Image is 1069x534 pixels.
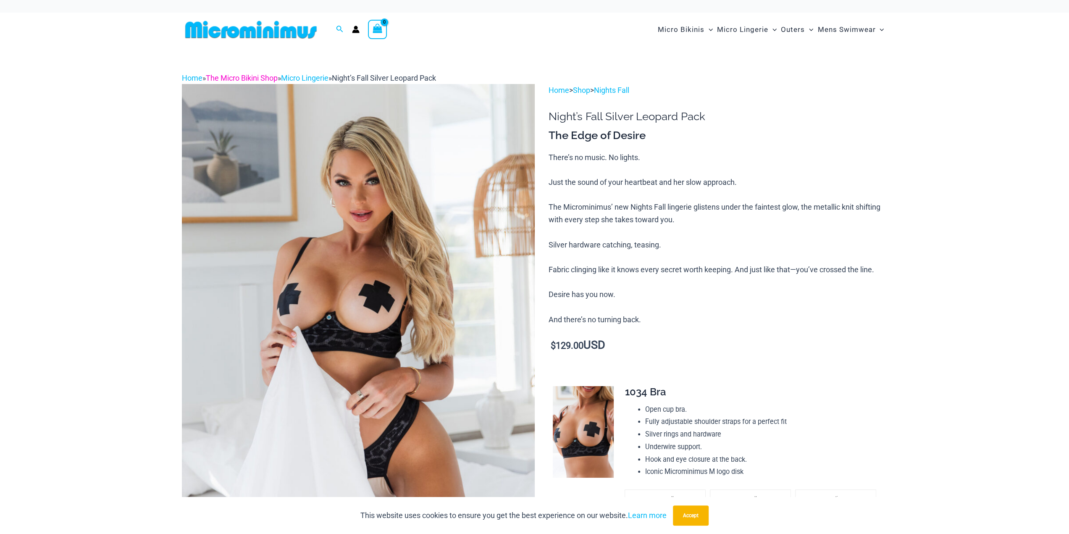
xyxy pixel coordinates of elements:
a: Search icon link [336,24,344,35]
button: Accept [673,505,709,526]
a: View Shopping Cart, empty [368,20,387,39]
a: Learn more [628,511,667,520]
span: x-small [657,495,673,501]
span: 1034 Bra [625,386,666,398]
span: Outers [781,19,805,40]
a: Mens SwimwearMenu ToggleMenu Toggle [815,17,886,42]
h1: Night’s Fall Silver Leopard Pack [549,110,887,123]
li: small [710,489,791,506]
p: USD [549,339,887,352]
nav: Site Navigation [654,16,888,44]
a: Account icon link [352,26,360,33]
span: $ [551,340,556,351]
a: Shop [573,86,590,95]
span: » » » [182,74,436,82]
span: Micro Lingerie [717,19,768,40]
li: Silver rings and hardware [645,428,880,441]
a: Nights Fall [594,86,629,95]
bdi: 129.00 [551,340,583,351]
h3: The Edge of Desire [549,129,887,143]
span: Menu Toggle [768,19,777,40]
a: OutersMenu ToggleMenu Toggle [779,17,815,42]
a: Micro Lingerie [281,74,328,82]
span: Menu Toggle [875,19,884,40]
li: x-small [625,489,706,506]
li: medium [795,489,876,506]
li: Hook and eye closure at the back. [645,453,880,466]
a: Home [182,74,202,82]
p: There’s no music. No lights. Just the sound of your heartbeat and her slow approach. The Micromin... [549,151,887,326]
p: This website uses cookies to ensure you get the best experience on our website. [360,509,667,522]
p: > > [549,84,887,97]
img: Nights Fall Silver Leopard 1036 Bra [553,386,614,478]
span: medium [826,495,845,501]
a: Micro LingerieMenu ToggleMenu Toggle [715,17,779,42]
span: Menu Toggle [805,19,813,40]
a: Micro BikinisMenu ToggleMenu Toggle [656,17,715,42]
a: Home [549,86,569,95]
span: Menu Toggle [704,19,713,40]
img: MM SHOP LOGO FLAT [182,20,320,39]
span: Mens Swimwear [817,19,875,40]
li: Underwire support. [645,441,880,453]
span: small [744,495,757,501]
span: Night’s Fall Silver Leopard Pack [332,74,436,82]
li: Iconic Microminimus M logo disk [645,466,880,478]
a: The Micro Bikini Shop [206,74,278,82]
li: Fully adjustable shoulder straps for a perfect fit [645,416,880,428]
span: Micro Bikinis [658,19,704,40]
li: Open cup bra. [645,403,880,416]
